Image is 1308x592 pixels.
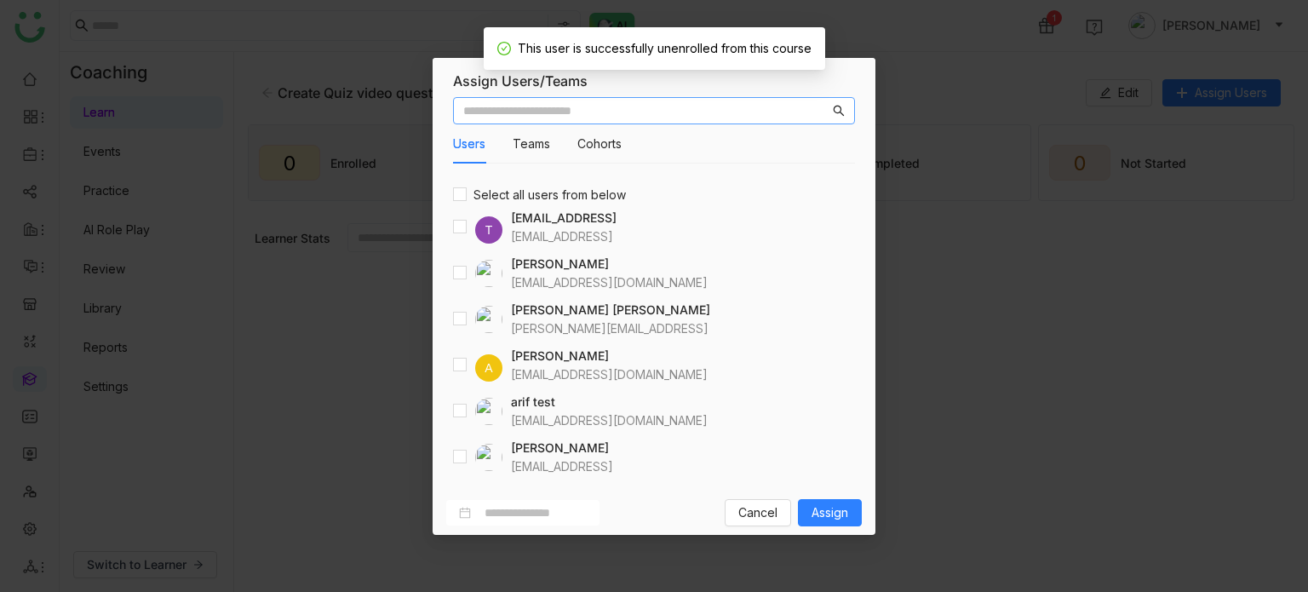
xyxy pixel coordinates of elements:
h4: [EMAIL_ADDRESS] [511,209,617,227]
img: 684a9aedde261c4b36a3ced9 [475,444,502,471]
img: 684abccfde261c4b36a4c026 [475,398,502,425]
div: [PERSON_NAME][EMAIL_ADDRESS] [511,319,710,338]
h4: [PERSON_NAME] [511,255,708,273]
h4: [PERSON_NAME] [PERSON_NAME] [511,301,710,319]
button: Assign [798,499,862,526]
span: Cancel [738,503,777,522]
img: 684fd8469a55a50394c15cc7 [475,260,502,287]
div: Assign Users/Teams [453,72,855,90]
div: [EMAIL_ADDRESS] [511,227,617,246]
span: This user is successfully unenrolled from this course [518,41,812,55]
div: T [475,216,502,244]
span: Assign [812,503,848,522]
div: [EMAIL_ADDRESS][DOMAIN_NAME] [511,273,708,292]
span: Select all users from below [467,186,633,204]
button: Teams [513,135,550,153]
h4: arif test [511,393,708,411]
button: Cohorts [577,135,622,153]
button: Cancel [725,499,791,526]
div: A [475,354,502,382]
button: Users [453,135,485,153]
div: [EMAIL_ADDRESS][DOMAIN_NAME] [511,365,708,384]
h4: [PERSON_NAME] [511,347,708,365]
img: 684a9b57de261c4b36a3d29f [475,306,502,333]
div: [EMAIL_ADDRESS] [511,457,613,476]
div: [EMAIL_ADDRESS][DOMAIN_NAME] [511,411,708,430]
h4: [PERSON_NAME] [511,439,613,457]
